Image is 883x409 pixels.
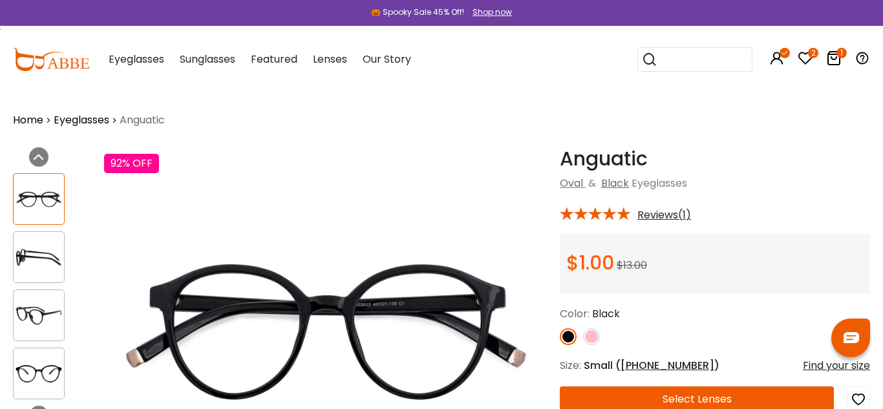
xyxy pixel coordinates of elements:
[473,6,512,18] div: Shop now
[803,358,870,373] div: Find your size
[798,53,813,68] a: 2
[313,52,347,67] span: Lenses
[109,52,164,67] span: Eyeglasses
[466,6,512,17] a: Shop now
[560,358,581,373] span: Size:
[808,48,818,58] i: 2
[14,245,64,270] img: Anguatic Black Plastic Eyeglasses , UniversalBridgeFit Frames from ABBE Glasses
[592,306,620,321] span: Black
[54,112,109,128] a: Eyeglasses
[836,48,847,58] i: 1
[13,112,43,128] a: Home
[584,358,719,373] span: Small ( )
[566,249,614,277] span: $1.00
[632,176,687,191] span: Eyeglasses
[826,53,842,68] a: 1
[617,258,647,273] span: $13.00
[120,112,165,128] span: Anguatic
[251,52,297,67] span: Featured
[560,176,583,191] a: Oval
[601,176,629,191] a: Black
[637,209,691,221] span: Reviews(1)
[586,176,599,191] span: &
[844,332,859,343] img: chat
[14,303,64,328] img: Anguatic Black Plastic Eyeglasses , UniversalBridgeFit Frames from ABBE Glasses
[14,187,64,212] img: Anguatic Black Plastic Eyeglasses , UniversalBridgeFit Frames from ABBE Glasses
[363,52,411,67] span: Our Story
[621,358,714,373] span: [PHONE_NUMBER]
[560,306,590,321] span: Color:
[560,147,870,171] h1: Anguatic
[371,6,464,18] div: 🎃 Spooky Sale 45% Off!
[13,48,89,71] img: abbeglasses.com
[104,154,159,173] div: 92% OFF
[180,52,235,67] span: Sunglasses
[14,361,64,386] img: Anguatic Black Plastic Eyeglasses , UniversalBridgeFit Frames from ABBE Glasses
